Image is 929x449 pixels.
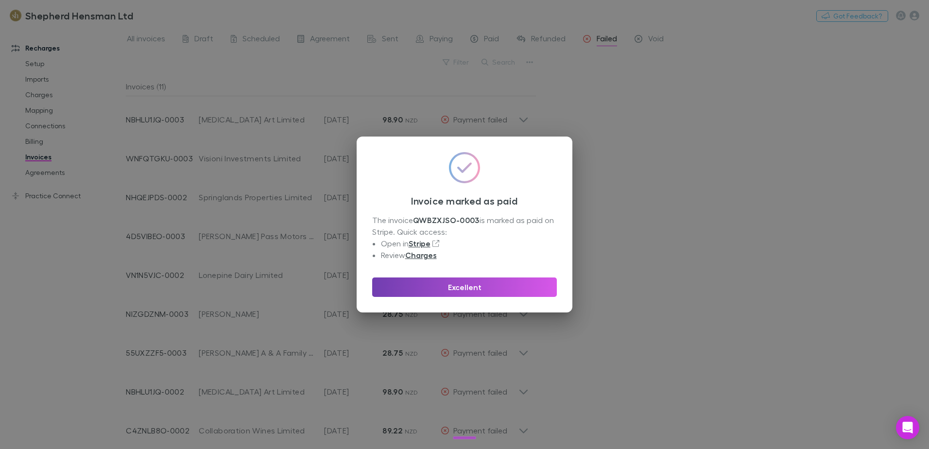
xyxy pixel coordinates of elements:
[381,249,557,261] li: Review
[381,238,557,249] li: Open in
[372,277,557,297] button: Excellent
[405,250,437,260] a: Charges
[372,195,557,207] h3: Invoice marked as paid
[896,416,919,439] div: Open Intercom Messenger
[372,214,557,261] div: The invoice is marked as paid on Stripe. Quick access:
[413,215,480,225] strong: QWBZXJSO-0003
[449,152,480,183] img: svg%3e
[409,239,430,248] a: Stripe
